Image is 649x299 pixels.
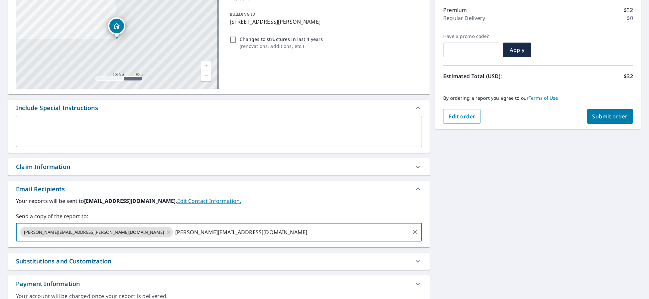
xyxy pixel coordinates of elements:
[8,100,430,116] div: Include Special Instructions
[443,14,485,22] p: Regular Delivery
[20,227,173,237] div: [PERSON_NAME][EMAIL_ADDRESS][PERSON_NAME][DOMAIN_NAME]
[8,158,430,175] div: Claim Information
[201,71,211,81] a: Current Level 17, Zoom Out
[587,109,633,124] button: Submit order
[443,109,481,124] button: Edit order
[16,257,111,266] div: Substitutions and Customization
[627,14,633,22] p: $0
[8,253,430,270] div: Substitutions and Customization
[240,43,323,50] p: ( renovations, additions, etc. )
[624,72,633,80] p: $32
[16,212,422,220] label: Send a copy of the report to:
[449,113,475,120] span: Edit order
[16,162,70,171] div: Claim Information
[624,6,633,14] p: $32
[16,185,65,194] div: Email Recipients
[20,229,168,235] span: [PERSON_NAME][EMAIL_ADDRESS][PERSON_NAME][DOMAIN_NAME]
[592,113,628,120] span: Submit order
[240,36,323,43] p: Changes to structures in last 4 years
[8,181,430,197] div: Email Recipients
[230,11,255,17] p: BUILDING ID
[443,72,538,80] p: Estimated Total (USD):
[108,17,125,38] div: Dropped pin, building 1, Residential property, 4101 Beaverbrook Dr Fort Wayne, IN 46815
[84,197,177,205] b: [EMAIL_ADDRESS][DOMAIN_NAME].
[410,227,420,237] button: Clear
[443,95,633,101] p: By ordering a report you agree to our
[16,197,422,205] label: Your reports will be sent to
[201,61,211,71] a: Current Level 17, Zoom In
[508,46,526,54] span: Apply
[16,103,98,112] div: Include Special Instructions
[177,197,241,205] a: EditContactInfo
[230,18,420,26] p: [STREET_ADDRESS][PERSON_NAME]
[443,33,500,39] label: Have a promo code?
[16,279,80,288] div: Payment Information
[503,43,531,57] button: Apply
[8,275,430,292] div: Payment Information
[529,95,558,101] a: Terms of Use
[443,6,467,14] p: Premium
